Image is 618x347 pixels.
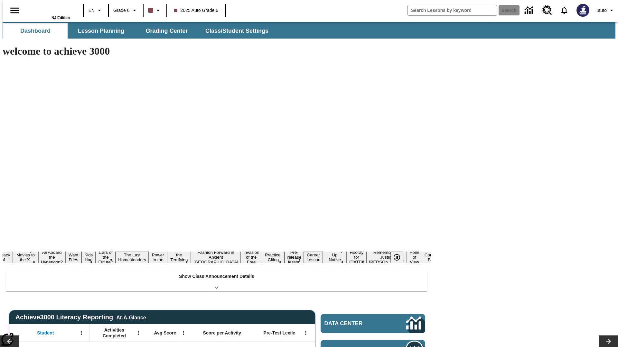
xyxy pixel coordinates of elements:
button: Slide 14 Career Lesson [304,252,323,263]
span: Score per Activity [203,330,241,336]
div: At-A-Glance [116,314,146,321]
input: search field [408,5,497,15]
img: Avatar [576,4,589,17]
p: Show Class Announcement Details [179,273,254,280]
div: Show Class Announcement Details [6,269,427,291]
button: Slide 5 Dirty Jobs Kids Had To Do [81,242,96,273]
div: SubNavbar [3,22,615,39]
h1: welcome to achieve 3000 [3,45,431,57]
button: Lesson carousel, Next [599,335,618,347]
button: Grade: Grade 6, Select a grade [111,4,141,16]
span: Student [37,330,54,336]
button: Language: EN, Select a language [86,4,106,16]
span: Pre-Test Lexile [264,330,295,336]
button: Slide 7 The Last Homesteaders [116,252,149,263]
a: Notifications [556,2,573,19]
button: Grading Center [135,23,199,39]
span: Data Center [324,320,385,327]
button: Slide 15 Cooking Up Native Traditions [323,247,347,268]
span: NJ Edition [51,16,70,20]
a: Data Center [521,2,538,19]
button: Slide 6 Cars of the Future? [96,249,116,265]
span: 2025 Auto Grade 6 [174,7,219,14]
span: Tauto [596,7,607,14]
button: Slide 13 Pre-release lesson [285,249,304,265]
span: Achieve3000 Literacy Reporting [15,314,146,321]
button: Slide 18 Point of View [407,249,422,265]
span: Activities Completed [93,327,136,339]
button: Slide 16 Hooray for Constitution Day! [347,249,367,265]
button: Slide 12 Mixed Practice: Citing Evidence [262,247,285,268]
button: Profile/Settings [593,4,618,16]
button: Slide 19 The Constitution's Balancing Act [422,247,453,268]
a: Resource Center, Will open in new tab [538,2,556,19]
button: Open Menu [301,328,311,338]
a: Home [28,3,70,16]
button: Slide 17 Remembering Justice O'Connor [367,249,407,265]
button: Select a new avatar [573,2,593,19]
div: Pause [390,252,410,263]
button: Slide 11 The Invasion of the Free CD [241,244,262,270]
button: Dashboard [3,23,68,39]
button: Slide 8 Solar Power to the People [149,247,167,268]
div: SubNavbar [3,23,274,39]
button: Lesson Planning [69,23,133,39]
span: Avg Score [154,330,176,336]
div: Home [28,2,70,20]
button: Slide 2 Taking Movies to the X-Dimension [13,247,38,268]
button: Pause [390,252,403,263]
span: Grade 6 [113,7,130,14]
button: Open Menu [134,328,143,338]
button: Slide 3 All Aboard the Hyperloop? [38,249,65,265]
button: Slide 10 Fashion Forward in Ancient Rome [191,249,241,265]
a: Data Center [321,314,425,333]
button: Slide 9 Attack of the Terrifying Tomatoes [167,247,191,268]
button: Open Menu [179,328,188,338]
button: Class color is dark brown. Change class color [145,4,164,16]
button: Slide 4 Do You Want Fries With That? [65,242,81,273]
button: Class/Student Settings [200,23,274,39]
span: EN [89,7,95,14]
button: Open Menu [77,328,86,338]
button: Open side menu [5,1,24,20]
